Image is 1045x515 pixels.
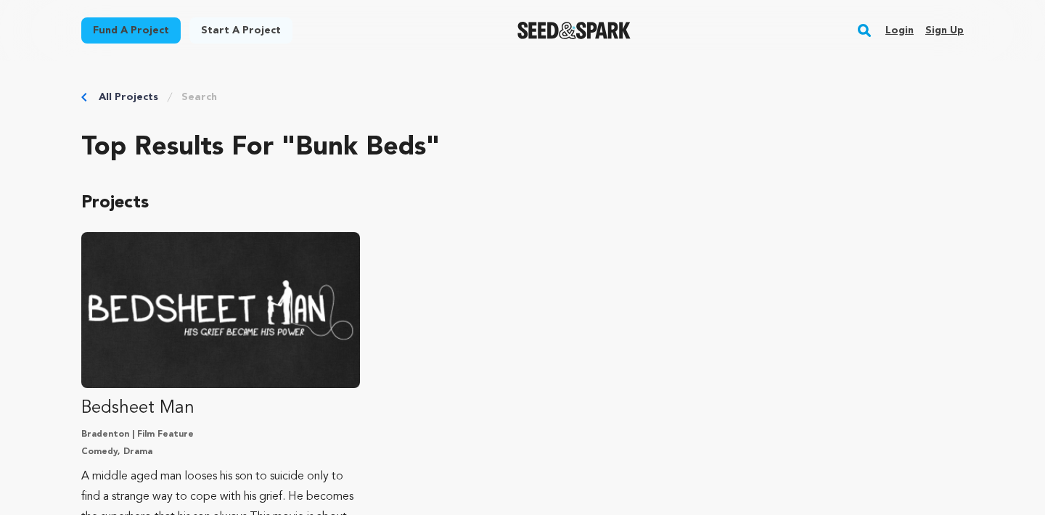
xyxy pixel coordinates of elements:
h2: Top results for "bunk beds" [81,133,964,162]
a: All Projects [99,90,158,104]
a: Seed&Spark Homepage [517,22,631,39]
p: Comedy, Drama [81,446,360,458]
a: Start a project [189,17,292,44]
p: Projects [81,191,964,215]
a: Login [885,19,914,42]
a: Fund a project [81,17,181,44]
img: Seed&Spark Logo Dark Mode [517,22,631,39]
a: Sign up [925,19,964,42]
p: Bradenton | Film Feature [81,429,360,440]
p: Bedsheet Man [81,397,360,420]
a: Search [181,90,217,104]
div: Breadcrumb [81,90,964,104]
